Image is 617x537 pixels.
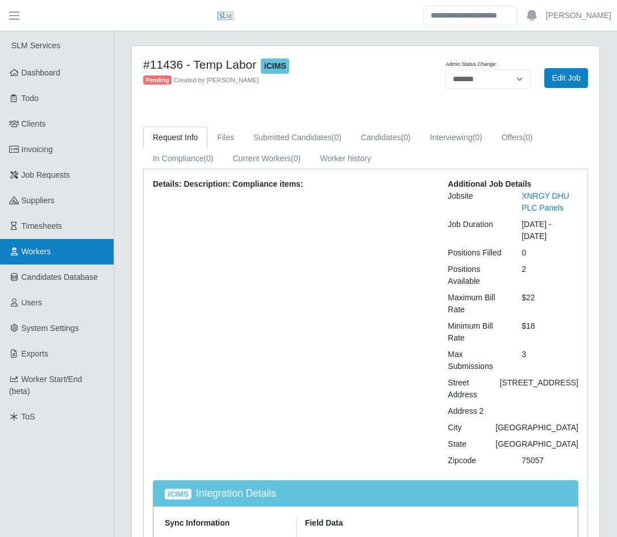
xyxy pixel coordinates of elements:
[439,455,513,467] div: Zipcode
[401,133,411,142] span: (0)
[487,438,587,450] div: [GEOGRAPHIC_DATA]
[9,375,82,396] span: Worker Start/End (beta)
[522,191,569,212] a: XNRGY DHU PLC Panels
[22,68,61,77] span: Dashboard
[439,190,513,214] div: Jobsite
[439,247,513,259] div: Positions Filled
[544,68,588,88] a: Edit Job
[22,196,55,205] span: Suppliers
[439,377,491,401] div: Street Address
[22,412,35,421] span: ToS
[546,10,611,22] a: [PERSON_NAME]
[22,94,39,103] span: Todo
[22,324,79,333] span: System Settings
[244,127,351,149] a: Submitted Candidates
[22,247,51,256] span: Workers
[22,272,98,282] span: Candidates Database
[261,58,289,74] span: This job was synced from iCIMS
[513,292,587,316] div: $22
[513,320,587,344] div: $18
[143,75,172,85] span: Pending
[291,154,301,163] span: (0)
[22,349,48,358] span: Exports
[143,57,395,74] h4: #11436 - Temp Labor
[439,292,513,316] div: Maximum Bill Rate
[439,405,513,417] div: Address 2
[207,127,244,149] a: Files
[439,349,513,372] div: Max Submissions
[165,518,287,528] h6: Sync Information
[439,438,487,450] div: State
[513,247,587,259] div: 0
[22,145,53,154] span: Invoicing
[174,77,259,83] span: Created by [PERSON_NAME]
[310,148,381,170] a: Worker history
[143,127,207,149] a: Request Info
[439,263,513,287] div: Positions Available
[204,154,214,163] span: (0)
[184,179,230,188] b: Description:
[513,349,587,372] div: 3
[165,489,191,500] span: iCIMS
[487,422,587,434] div: [GEOGRAPHIC_DATA]
[513,263,587,287] div: 2
[473,133,482,142] span: (0)
[351,127,420,149] a: Candidates
[305,518,566,528] h6: Field Data
[491,377,587,401] div: [STREET_ADDRESS]
[439,422,487,434] div: City
[420,127,492,149] a: Interviewing
[143,148,223,170] a: In Compliance
[232,179,303,188] b: Compliance items:
[153,179,182,188] b: Details:
[217,7,234,24] img: SLM Logo
[165,488,566,500] h5: Integration Details
[332,133,341,142] span: (0)
[22,170,70,179] span: Job Requests
[439,320,513,344] div: Minimum Bill Rate
[448,179,531,188] b: Additional Job Details
[513,455,587,467] div: 75057
[445,61,497,69] label: Admin Status Change:
[22,221,62,230] span: Timesheets
[223,148,311,170] a: Current Workers
[513,219,587,242] div: [DATE] - [DATE]
[423,6,518,26] input: Search
[22,119,46,128] span: Clients
[523,133,533,142] span: (0)
[492,127,543,149] a: Offers
[11,41,60,50] span: SLM Services
[22,298,43,307] span: Users
[439,219,513,242] div: Job Duration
